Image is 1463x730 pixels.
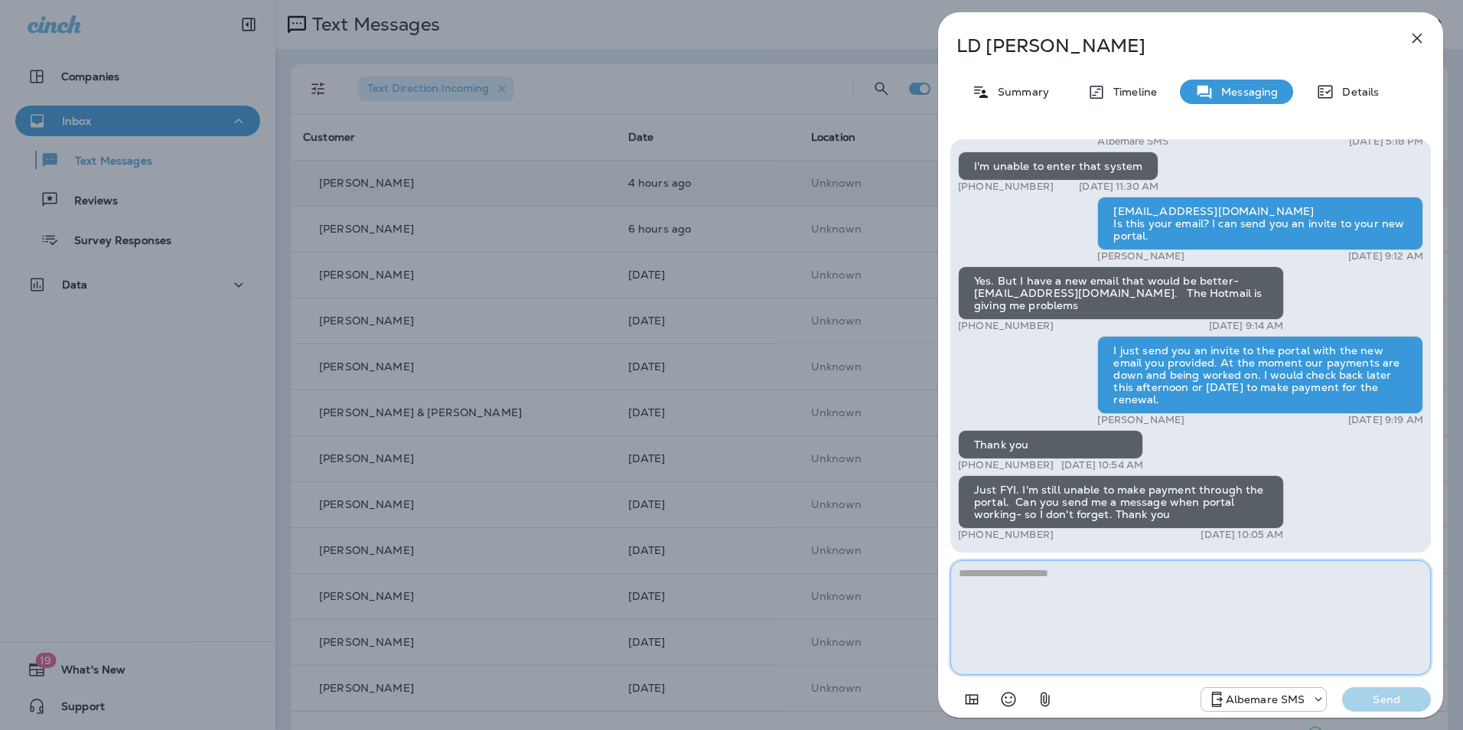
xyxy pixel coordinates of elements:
div: +1 (252) 600-3555 [1201,690,1327,709]
p: LD [PERSON_NAME] [956,35,1374,57]
div: Just FYI. I'm still unable to make payment through the portal. Can you send me a message when por... [958,475,1284,529]
p: [DATE] 10:05 AM [1201,529,1283,541]
div: Thank you [958,430,1143,459]
p: [DATE] 9:12 AM [1348,250,1423,262]
p: Albemare SMS [1226,693,1305,706]
p: [DATE] 9:19 AM [1348,414,1423,426]
p: [PHONE_NUMBER] [958,181,1054,193]
p: Timeline [1106,86,1157,98]
p: [PHONE_NUMBER] [958,529,1054,541]
button: Select an emoji [993,684,1024,715]
p: [DATE] 9:14 AM [1209,320,1284,332]
p: [DATE] 11:30 AM [1079,181,1158,193]
div: I just send you an invite to the portal with the new email you provided. At the moment our paymen... [1097,336,1423,414]
p: [DATE] 5:18 PM [1349,135,1423,148]
p: Summary [990,86,1049,98]
p: Messaging [1214,86,1278,98]
div: I'm unable to enter that system [958,152,1158,181]
p: [PHONE_NUMBER] [958,320,1054,332]
div: Yes. But I have a new email that would be better- [EMAIL_ADDRESS][DOMAIN_NAME]. The Hotmail is gi... [958,266,1284,320]
button: Add in a premade template [956,684,987,715]
p: [DATE] 10:54 AM [1061,459,1143,471]
p: Albemare SMS [1097,135,1168,148]
p: [PHONE_NUMBER] [958,459,1054,471]
p: Details [1334,86,1379,98]
p: [PERSON_NAME] [1097,250,1184,262]
p: [PERSON_NAME] [1097,414,1184,426]
div: [EMAIL_ADDRESS][DOMAIN_NAME] Is this your email? I can send you an invite to your new portal. [1097,197,1423,250]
